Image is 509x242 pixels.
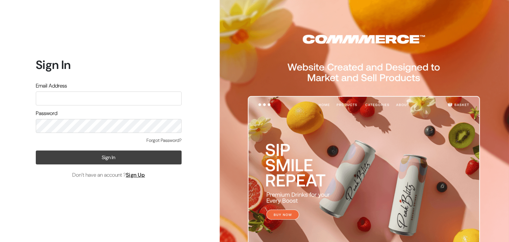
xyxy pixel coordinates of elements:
[36,151,182,164] button: Sign In
[36,82,67,90] label: Email Address
[36,109,57,117] label: Password
[146,137,182,144] a: Forgot Password?
[72,171,145,179] span: Don’t have an account ?
[36,58,182,72] h1: Sign In
[126,171,145,178] a: Sign Up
